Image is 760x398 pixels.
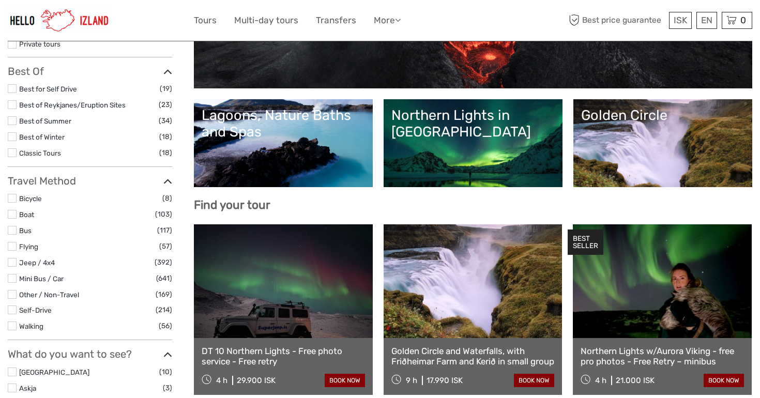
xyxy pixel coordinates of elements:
a: Mini Bus / Car [19,274,64,283]
div: Northern Lights in [GEOGRAPHIC_DATA] [391,107,555,141]
a: Bicycle [19,194,42,203]
a: Jeep / 4x4 [19,258,55,267]
span: (214) [156,304,172,316]
span: (57) [159,240,172,252]
a: Transfers [316,13,356,28]
span: (56) [159,320,172,332]
a: Bus [19,226,32,235]
span: Best price guarantee [566,12,666,29]
div: 21.000 ISK [616,376,655,385]
a: Lava and Volcanoes [202,8,744,81]
a: Multi-day tours [234,13,298,28]
a: book now [514,374,554,387]
span: (18) [159,147,172,159]
div: Golden Circle [581,107,744,124]
div: 29.900 ISK [237,376,276,385]
a: Best for Self Drive [19,85,77,93]
a: Best of Summer [19,117,71,125]
span: (10) [159,366,172,378]
span: 4 h [595,376,606,385]
span: (23) [159,99,172,111]
span: (34) [159,115,172,127]
div: 17.990 ISK [427,376,463,385]
span: 4 h [216,376,227,385]
a: Classic Tours [19,149,61,157]
b: Find your tour [194,198,270,212]
div: BEST SELLER [568,229,603,255]
h3: Best Of [8,65,172,78]
span: ISK [674,15,687,25]
div: Lagoons, Nature Baths and Spas [202,107,365,141]
span: (117) [157,224,172,236]
a: Best of Reykjanes/Eruption Sites [19,101,126,109]
a: Other / Non-Travel [19,290,79,299]
span: 0 [739,15,748,25]
a: book now [325,374,365,387]
a: Flying [19,242,38,251]
a: Northern Lights w/Aurora Viking - free pro photos - Free Retry – minibus [581,346,744,367]
a: Golden Circle [581,107,744,179]
a: Boat [19,210,34,219]
span: 9 h [406,376,417,385]
a: [GEOGRAPHIC_DATA] [19,368,89,376]
span: (3) [163,382,172,394]
h3: Travel Method [8,175,172,187]
img: 1270-cead85dc-23af-4572-be81-b346f9cd5751_logo_small.jpg [8,8,111,33]
a: Self-Drive [19,306,52,314]
span: (169) [156,288,172,300]
a: Tours [194,13,217,28]
a: Askja [19,384,36,392]
a: book now [704,374,744,387]
a: Best of Winter [19,133,65,141]
a: Walking [19,322,43,330]
a: Northern Lights in [GEOGRAPHIC_DATA] [391,107,555,179]
a: Lagoons, Nature Baths and Spas [202,107,365,179]
span: (18) [159,131,172,143]
span: (19) [160,83,172,95]
a: Private tours [19,40,60,48]
div: EN [696,12,717,29]
span: (103) [155,208,172,220]
span: (8) [162,192,172,204]
a: More [374,13,401,28]
span: (392) [155,256,172,268]
a: DT 10 Northern Lights - Free photo service - Free retry [202,346,365,367]
h3: What do you want to see? [8,348,172,360]
span: (641) [156,272,172,284]
a: Golden Circle and Waterfalls, with Friðheimar Farm and Kerið in small group [391,346,555,367]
